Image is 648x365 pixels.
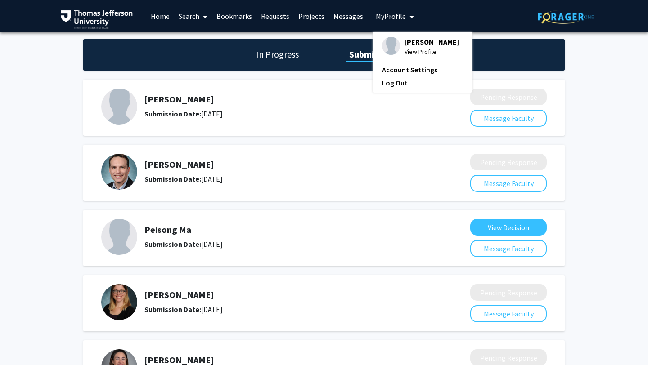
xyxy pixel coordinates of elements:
a: Bookmarks [212,0,256,32]
b: Submission Date: [144,174,201,183]
h5: [PERSON_NAME] [144,289,423,300]
h1: In Progress [253,48,301,61]
span: My Profile [376,12,406,21]
div: Profile Picture[PERSON_NAME]View Profile [382,37,459,57]
a: Search [174,0,212,32]
a: Message Faculty [470,309,547,318]
b: Submission Date: [144,109,201,118]
a: Projects [294,0,329,32]
h5: Peisong Ma [144,224,423,235]
a: Requests [256,0,294,32]
div: [DATE] [144,108,423,119]
button: Message Faculty [470,110,547,127]
button: Message Faculty [470,240,547,257]
a: Message Faculty [470,179,547,188]
img: Profile Picture [101,89,137,125]
button: Message Faculty [470,175,547,192]
a: Message Faculty [470,114,547,123]
a: Message Faculty [470,244,547,253]
a: Log Out [382,77,463,88]
h1: Submitted [346,48,395,61]
button: View Decision [470,219,547,236]
button: Pending Response [470,89,547,105]
b: Submission Date: [144,305,201,314]
div: [DATE] [144,304,423,315]
div: [DATE] [144,239,423,249]
img: Thomas Jefferson University Logo [61,10,133,29]
h5: [PERSON_NAME] [144,94,423,105]
img: ForagerOne Logo [538,10,594,24]
div: [DATE] [144,174,423,184]
span: [PERSON_NAME] [405,37,459,47]
a: Home [146,0,174,32]
img: Profile Picture [101,154,137,190]
b: Submission Date: [144,240,201,249]
button: Pending Response [470,154,547,170]
a: Messages [329,0,368,32]
h5: [PERSON_NAME] [144,159,423,170]
button: Pending Response [470,284,547,301]
img: Profile Picture [101,219,137,255]
img: Profile Picture [101,284,137,320]
button: Message Faculty [470,305,547,322]
iframe: Chat [7,325,38,358]
span: View Profile [405,47,459,57]
a: Account Settings [382,64,463,75]
img: Profile Picture [382,37,400,55]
